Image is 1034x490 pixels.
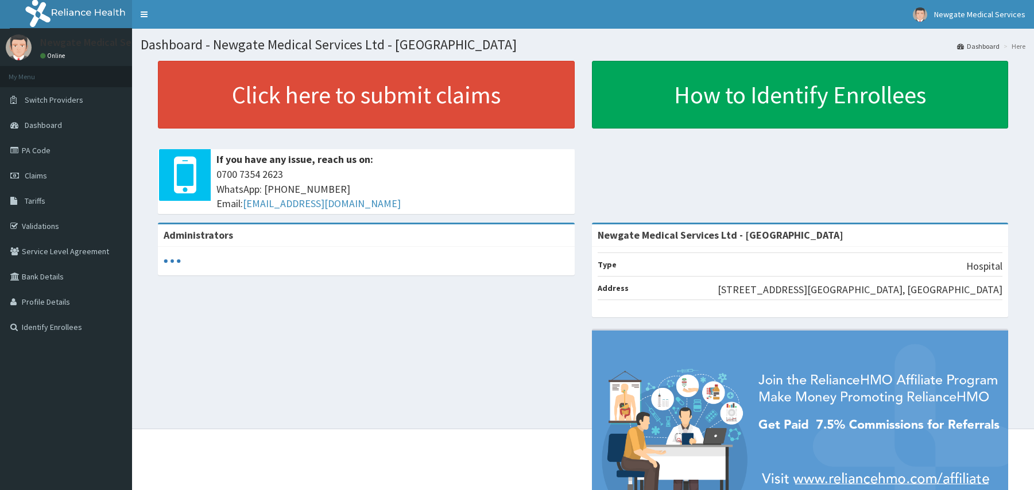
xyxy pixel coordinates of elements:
[966,259,1002,274] p: Hospital
[718,282,1002,297] p: [STREET_ADDRESS][GEOGRAPHIC_DATA], [GEOGRAPHIC_DATA]
[40,52,68,60] a: Online
[141,37,1025,52] h1: Dashboard - Newgate Medical Services Ltd - [GEOGRAPHIC_DATA]
[934,9,1025,20] span: Newgate Medical Services
[216,153,373,166] b: If you have any issue, reach us on:
[1001,41,1025,51] li: Here
[216,167,569,211] span: 0700 7354 2623 WhatsApp: [PHONE_NUMBER] Email:
[25,170,47,181] span: Claims
[25,120,62,130] span: Dashboard
[243,197,401,210] a: [EMAIL_ADDRESS][DOMAIN_NAME]
[25,95,83,105] span: Switch Providers
[164,228,233,242] b: Administrators
[598,228,843,242] strong: Newgate Medical Services Ltd - [GEOGRAPHIC_DATA]
[25,196,45,206] span: Tariffs
[957,41,1000,51] a: Dashboard
[913,7,927,22] img: User Image
[40,37,158,48] p: Newgate Medical Services
[6,34,32,60] img: User Image
[158,61,575,129] a: Click here to submit claims
[164,252,181,270] svg: audio-loading
[598,259,617,270] b: Type
[592,61,1009,129] a: How to Identify Enrollees
[598,283,629,293] b: Address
